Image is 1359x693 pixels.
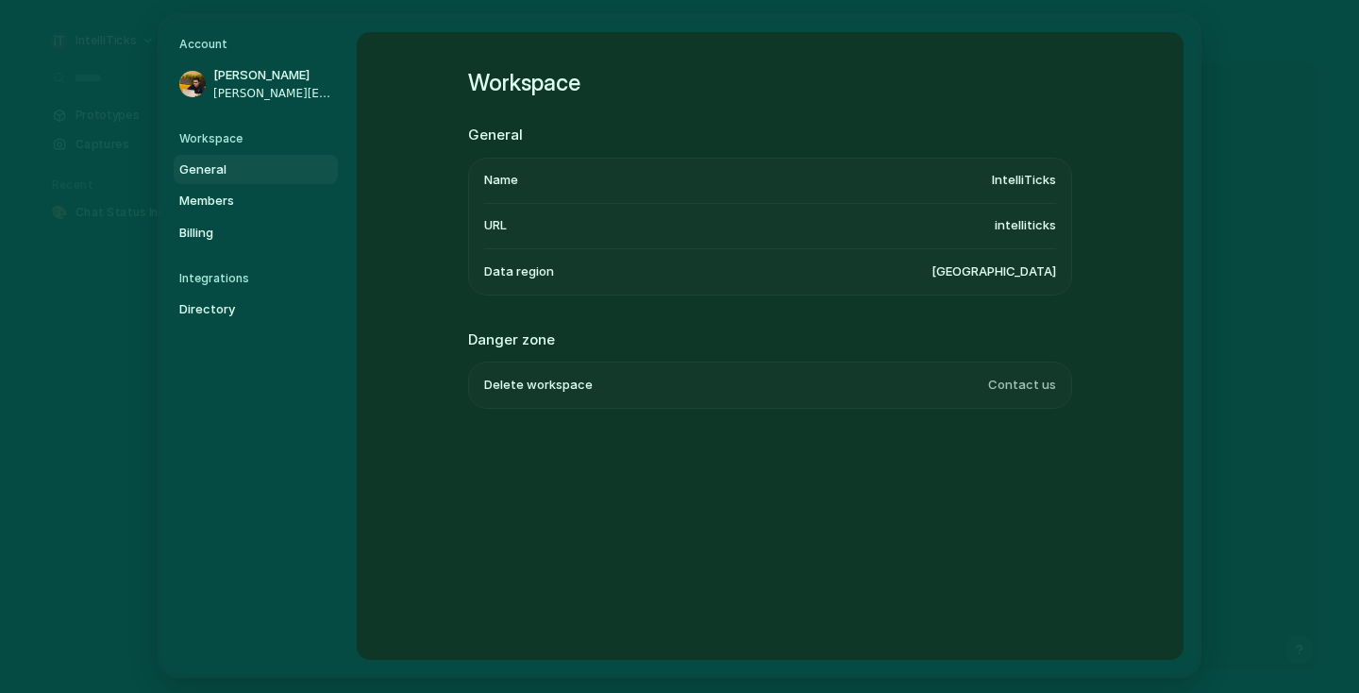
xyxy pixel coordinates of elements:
span: Directory [179,300,300,319]
span: [PERSON_NAME][EMAIL_ADDRESS][DOMAIN_NAME] [213,85,334,102]
a: General [174,155,338,185]
span: URL [484,217,507,236]
span: Delete workspace [484,377,593,396]
span: Members [179,192,300,211]
span: General [179,161,300,179]
span: Billing [179,224,300,243]
a: Directory [174,295,338,325]
span: Data region [484,262,554,281]
a: Members [174,186,338,216]
a: [PERSON_NAME][PERSON_NAME][EMAIL_ADDRESS][DOMAIN_NAME] [174,60,338,108]
h2: Danger zone [468,330,1072,351]
a: Billing [174,218,338,248]
h1: Workspace [468,66,1072,100]
span: [GEOGRAPHIC_DATA] [931,262,1056,281]
span: IntelliTicks [992,172,1056,191]
span: Contact us [988,377,1056,396]
h5: Account [179,36,338,53]
span: [PERSON_NAME] [213,66,334,85]
h5: Integrations [179,270,338,287]
h2: General [468,125,1072,146]
span: Name [484,172,518,191]
h5: Workspace [179,130,338,147]
span: intelliticks [995,217,1056,236]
